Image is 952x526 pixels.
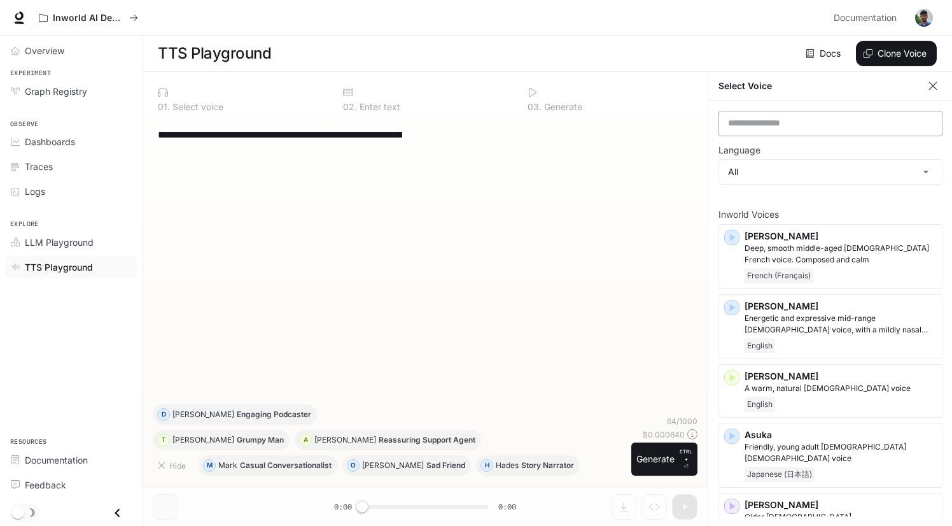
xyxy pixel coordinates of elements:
p: [PERSON_NAME] [745,370,937,383]
p: A warm, natural female voice [745,383,937,394]
img: User avatar [915,9,933,27]
span: Documentation [25,453,88,467]
p: Story Narrator [521,462,574,469]
div: All [719,160,942,184]
span: English [745,397,775,412]
p: Grumpy Man [237,436,284,444]
p: 0 1 . [158,103,170,111]
span: Graph Registry [25,85,87,98]
span: Japanese (日本語) [745,467,815,482]
a: Traces [5,155,137,178]
div: T [158,430,169,450]
button: Clone Voice [856,41,937,66]
p: [PERSON_NAME] [172,411,234,418]
button: Hide [153,455,193,476]
span: LLM Playground [25,236,94,249]
div: H [481,455,493,476]
button: A[PERSON_NAME]Reassuring Support Agent [295,430,481,450]
p: $ 0.000640 [643,429,685,440]
span: Dashboards [25,135,75,148]
p: Language [718,146,760,155]
p: Enter text [357,103,400,111]
div: D [158,404,169,425]
p: [PERSON_NAME] [745,300,937,313]
a: TTS Playground [5,256,137,278]
button: O[PERSON_NAME]Sad Friend [342,455,471,476]
button: User avatar [911,5,937,31]
span: Logs [25,185,45,198]
p: 64 / 1000 [667,416,697,427]
span: French (Français) [745,268,813,283]
a: LLM Playground [5,231,137,253]
a: Logs [5,180,137,203]
p: [PERSON_NAME] [745,499,937,511]
span: English [745,338,775,353]
button: T[PERSON_NAME]Grumpy Man [153,430,290,450]
p: 0 3 . [528,103,542,111]
span: TTS Playground [25,260,93,274]
p: ⏎ [680,448,692,471]
p: Reassuring Support Agent [379,436,475,444]
button: All workspaces [33,5,144,31]
button: MMarkCasual Conversationalist [199,455,337,476]
p: Sad Friend [426,462,465,469]
button: HHadesStory Narrator [476,455,580,476]
span: Feedback [25,478,66,492]
p: Casual Conversationalist [240,462,332,469]
h1: TTS Playground [158,41,271,66]
a: Docs [803,41,846,66]
p: [PERSON_NAME] [745,230,937,243]
div: A [300,430,311,450]
p: Energetic and expressive mid-range male voice, with a mildly nasal quality [745,313,937,336]
p: Hades [496,462,519,469]
button: Close drawer [103,500,132,526]
a: Graph Registry [5,80,137,103]
div: O [347,455,359,476]
p: Friendly, young adult Japanese female voice [745,441,937,464]
span: Dark mode toggle [11,505,24,519]
p: [PERSON_NAME] [362,462,424,469]
p: Inworld AI Demos [53,13,124,24]
p: Asuka [745,429,937,441]
div: M [204,455,215,476]
a: Overview [5,39,137,62]
p: [PERSON_NAME] [172,436,234,444]
button: D[PERSON_NAME]Engaging Podcaster [153,404,317,425]
span: Traces [25,160,53,173]
a: Feedback [5,474,137,496]
p: CTRL + [680,448,692,463]
p: Mark [218,462,237,469]
button: GenerateCTRL +⏎ [631,443,697,476]
p: Engaging Podcaster [237,411,311,418]
a: Documentation [829,5,906,31]
a: Dashboards [5,131,137,153]
p: [PERSON_NAME] [314,436,376,444]
p: Deep, smooth middle-aged male French voice. Composed and calm [745,243,937,266]
p: Generate [542,103,582,111]
p: 0 2 . [343,103,357,111]
span: Documentation [834,10,897,26]
p: Inworld Voices [718,210,942,219]
span: Overview [25,44,64,57]
p: Select voice [170,103,223,111]
a: Documentation [5,449,137,471]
